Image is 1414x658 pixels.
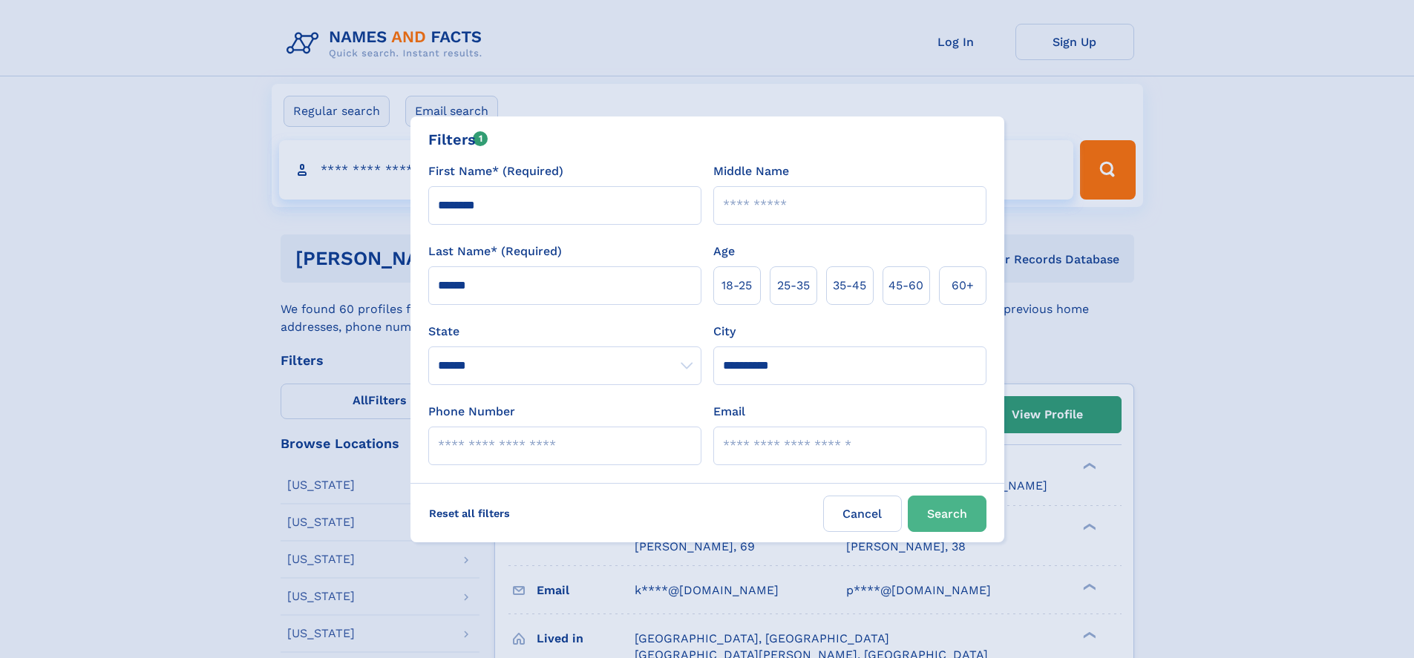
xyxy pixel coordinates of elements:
span: 45‑60 [888,277,923,295]
label: Middle Name [713,162,789,180]
label: Phone Number [428,403,515,421]
label: Email [713,403,745,421]
label: First Name* (Required) [428,162,563,180]
label: Age [713,243,735,260]
span: 35‑45 [833,277,866,295]
div: Filters [428,128,488,151]
label: City [713,323,736,340]
span: 18‑25 [721,277,752,295]
label: Reset all filters [419,496,520,531]
label: State [428,323,701,340]
label: Last Name* (Required) [428,243,562,260]
button: Search [908,496,986,532]
label: Cancel [823,496,902,532]
span: 25‑35 [777,277,810,295]
span: 60+ [952,277,974,295]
